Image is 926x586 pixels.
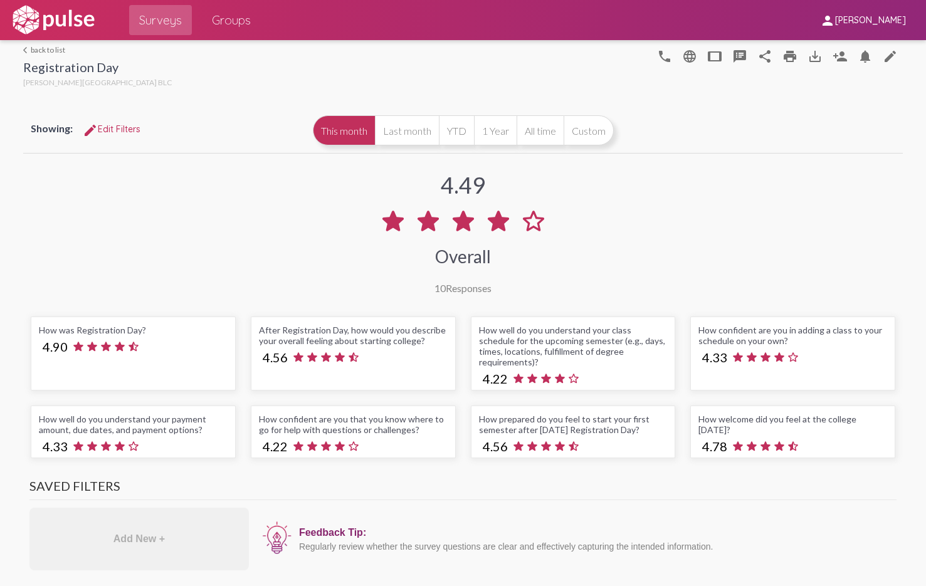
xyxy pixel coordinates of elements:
[727,43,752,68] button: speaker_notes
[858,49,873,64] mat-icon: Bell
[39,325,228,335] div: How was Registration Day?
[139,9,182,31] span: Surveys
[702,350,727,365] span: 4.33
[564,115,614,145] button: Custom
[777,43,802,68] a: print
[263,439,288,454] span: 4.22
[263,350,288,365] span: 4.56
[702,439,727,454] span: 4.78
[483,371,508,386] span: 4.22
[752,43,777,68] button: Share
[434,282,446,294] span: 10
[802,43,828,68] button: Download
[782,49,797,64] mat-icon: print
[483,439,508,454] span: 4.56
[517,115,564,145] button: All time
[479,325,668,367] div: How well do you understand your class schedule for the upcoming semester (e.g., days, times, loca...
[23,78,172,87] span: [PERSON_NAME][GEOGRAPHIC_DATA] BLC
[853,43,878,68] button: Bell
[732,49,747,64] mat-icon: speaker_notes
[810,8,916,31] button: [PERSON_NAME]
[31,122,73,134] span: Showing:
[73,118,150,140] button: Edit FiltersEdit Filters
[682,49,697,64] mat-icon: language
[820,13,835,28] mat-icon: person
[202,5,261,35] a: Groups
[707,49,722,64] mat-icon: tablet
[435,246,491,267] div: Overall
[828,43,853,68] button: Person
[702,43,727,68] button: tablet
[83,123,98,138] mat-icon: Edit Filters
[698,325,887,346] div: How confident are you in adding a class to your schedule on your own?
[129,5,192,35] a: Surveys
[23,45,172,55] a: back to list
[23,46,31,54] mat-icon: arrow_back_ios
[878,43,903,68] a: language
[833,49,848,64] mat-icon: Person
[677,43,702,68] button: language
[29,478,897,500] h3: Saved Filters
[698,414,887,435] div: How welcome did you feel at the college [DATE]?
[299,542,890,552] div: Regularly review whether the survey questions are clear and effectively capturing the intended in...
[757,49,772,64] mat-icon: Share
[434,282,492,294] div: Responses
[652,43,677,68] button: language
[375,115,439,145] button: Last month
[299,527,890,538] div: Feedback Tip:
[43,339,68,354] span: 4.90
[259,325,448,346] div: After Registration Day, how would you describe your overall feeling about starting college?
[441,171,485,199] div: 4.49
[479,414,668,435] div: How prepared do you feel to start your first semester after [DATE] Registration Day?
[657,49,672,64] mat-icon: language
[10,4,97,36] img: white-logo.svg
[313,115,375,145] button: This month
[39,414,228,435] div: How well do you understand your payment amount, due dates, and payment options?
[439,115,474,145] button: YTD
[83,123,140,135] span: Edit Filters
[835,15,906,26] span: [PERSON_NAME]
[259,414,448,435] div: How confident are you that you know where to go for help with questions or challenges?
[43,439,68,454] span: 4.33
[808,49,823,64] mat-icon: Download
[261,520,293,555] img: icon12.png
[474,115,517,145] button: 1 Year
[883,49,898,64] mat-icon: language
[23,60,172,78] div: Registration Day
[29,508,249,570] div: Add New +
[212,9,251,31] span: Groups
